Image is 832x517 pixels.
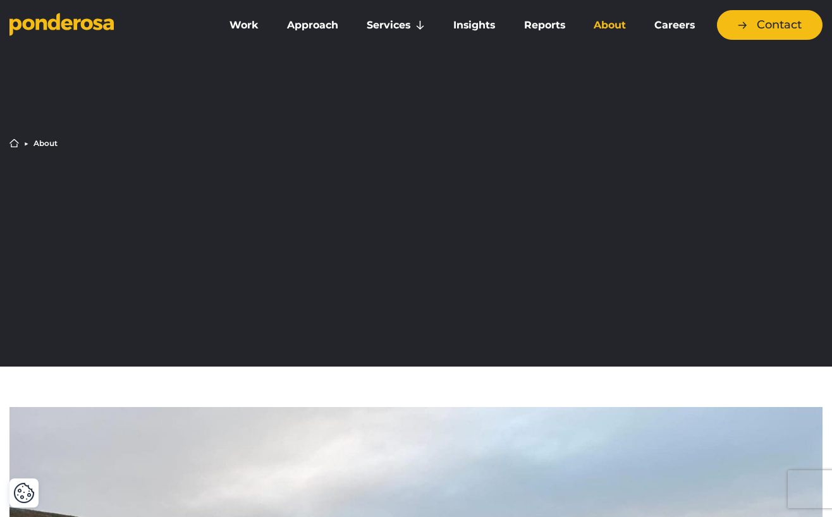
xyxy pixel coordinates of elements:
a: About [582,12,637,39]
a: Work [217,12,270,39]
a: Services [355,12,437,39]
a: Reports [512,12,577,39]
button: Cookie Settings [13,482,35,504]
a: Home [9,138,19,148]
li: ▶︎ [24,140,28,147]
a: Go to homepage [9,13,199,38]
a: Approach [275,12,350,39]
a: Careers [643,12,707,39]
a: Contact [717,10,823,40]
a: Insights [442,12,507,39]
li: About [34,140,58,147]
img: Revisit consent button [13,482,35,504]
